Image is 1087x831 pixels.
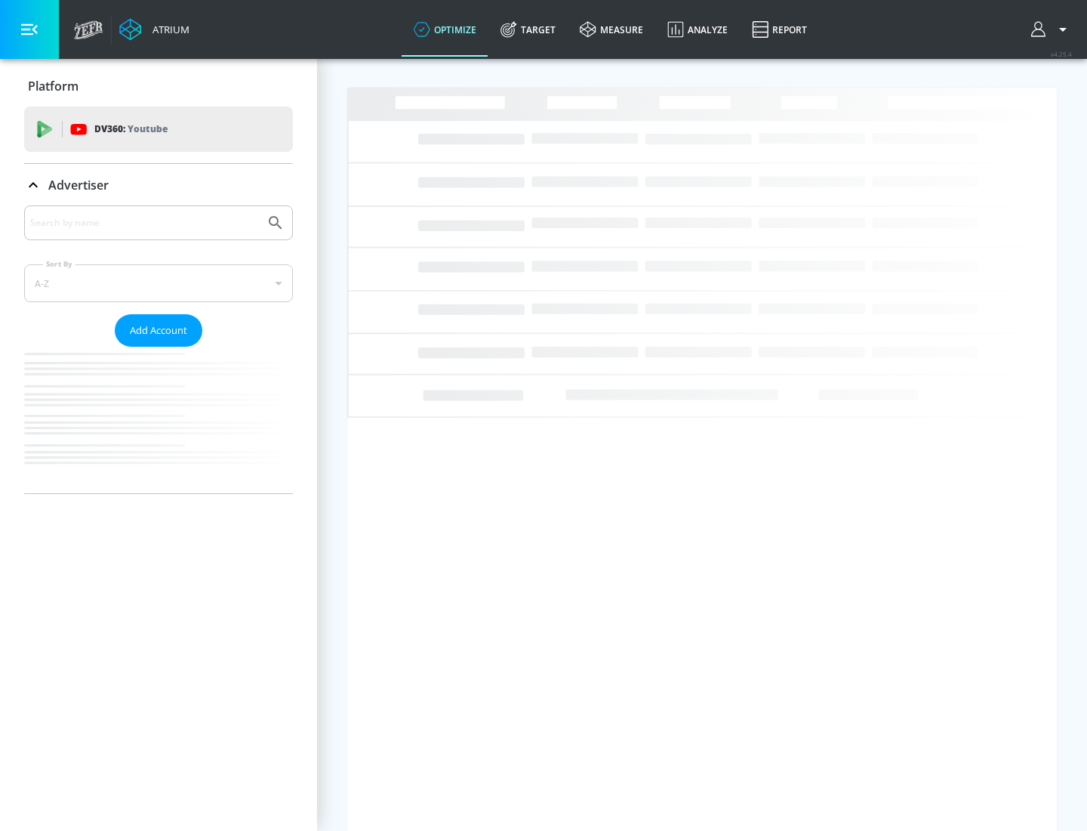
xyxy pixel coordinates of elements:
div: DV360: Youtube [24,107,293,152]
p: Youtube [128,121,168,137]
span: Add Account [130,322,187,339]
p: Platform [28,78,79,94]
a: optimize [402,2,488,57]
input: Search by name [30,213,259,233]
a: Analyze [655,2,740,57]
div: Platform [24,65,293,107]
button: Add Account [115,314,202,347]
div: Advertiser [24,164,293,206]
a: Target [488,2,568,57]
nav: list of Advertiser [24,347,293,493]
p: DV360: [94,121,168,137]
div: A-Z [24,264,293,302]
p: Advertiser [48,177,109,193]
a: measure [568,2,655,57]
label: Sort By [43,259,75,269]
div: Atrium [146,23,189,36]
a: Atrium [119,18,189,41]
span: v 4.25.4 [1051,50,1072,58]
div: Advertiser [24,205,293,493]
a: Report [740,2,819,57]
